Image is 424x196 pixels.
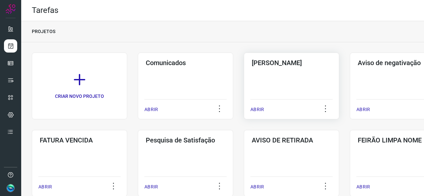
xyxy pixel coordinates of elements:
p: ABRIR [250,183,264,190]
p: ABRIR [144,106,158,113]
h3: Comunicados [146,59,225,67]
h3: AVISO DE RETIRADA [252,136,331,144]
p: ABRIR [144,183,158,190]
h3: FATURA VENCIDA [40,136,119,144]
p: ABRIR [356,183,370,190]
p: ABRIR [356,106,370,113]
p: PROJETOS [32,28,55,35]
p: ABRIR [38,183,52,190]
h3: Pesquisa de Satisfação [146,136,225,144]
h2: Tarefas [32,6,58,15]
h3: [PERSON_NAME] [252,59,331,67]
p: ABRIR [250,106,264,113]
img: b169ae883a764c14770e775416c273a7.jpg [7,184,15,192]
p: CRIAR NOVO PROJETO [55,93,104,100]
img: Logo [6,4,16,14]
